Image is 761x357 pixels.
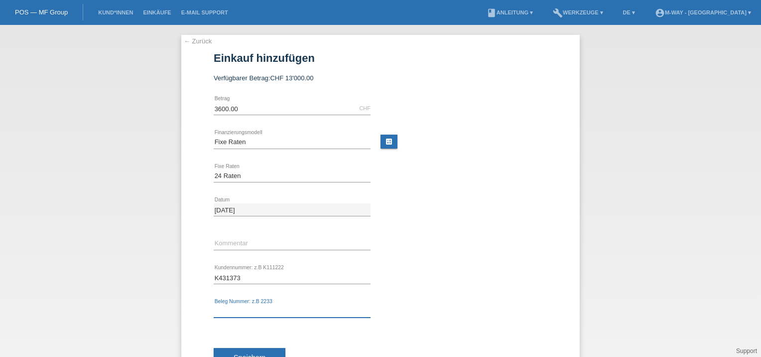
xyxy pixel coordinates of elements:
[15,8,68,16] a: POS — MF Group
[482,9,538,15] a: bookAnleitung ▾
[176,9,233,15] a: E-Mail Support
[380,135,397,149] a: calculate
[548,9,608,15] a: buildWerkzeuge ▾
[487,8,497,18] i: book
[214,52,547,64] h1: Einkauf hinzufügen
[655,8,665,18] i: account_circle
[359,105,371,111] div: CHF
[618,9,640,15] a: DE ▾
[553,8,563,18] i: build
[138,9,176,15] a: Einkäufe
[270,74,313,82] span: CHF 13'000.00
[736,348,757,355] a: Support
[214,74,547,82] div: Verfügbarer Betrag:
[184,37,212,45] a: ← Zurück
[385,138,393,146] i: calculate
[650,9,756,15] a: account_circlem-way - [GEOGRAPHIC_DATA] ▾
[93,9,138,15] a: Kund*innen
